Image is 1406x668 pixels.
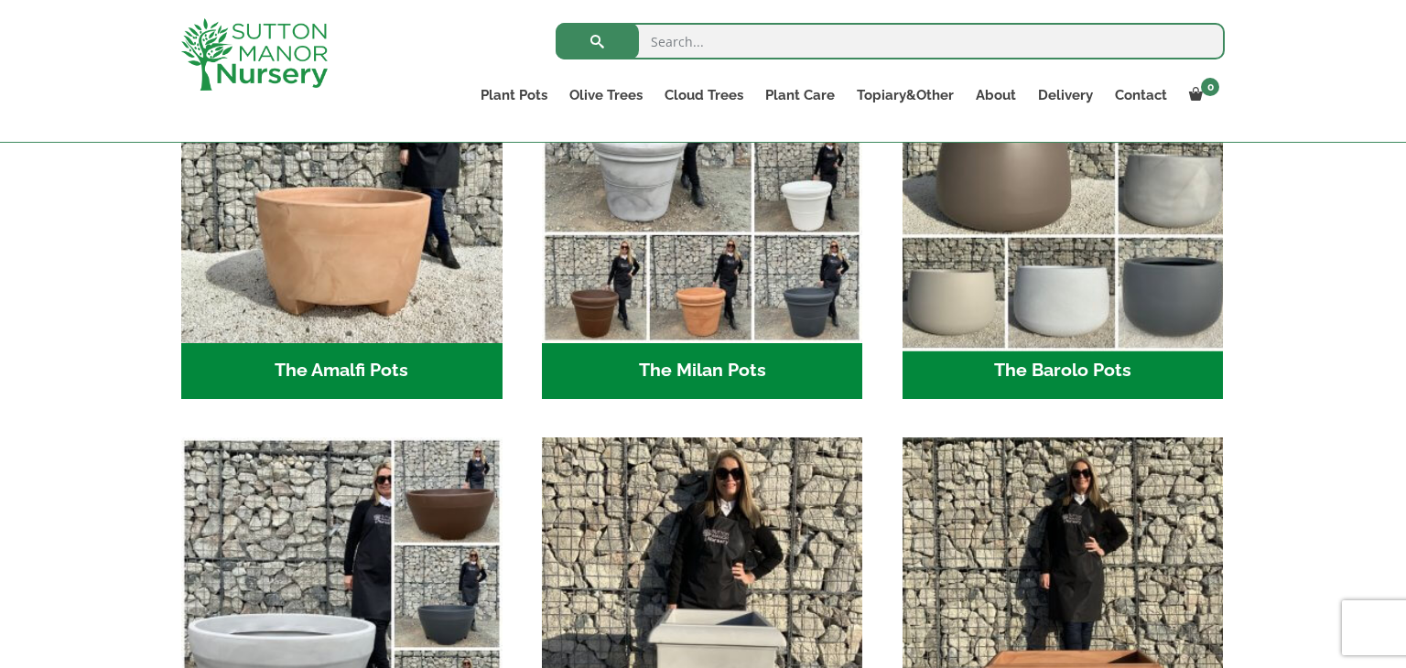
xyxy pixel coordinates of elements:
[542,22,863,343] img: The Milan Pots
[181,22,503,399] a: Visit product category The Amalfi Pots
[1178,82,1225,108] a: 0
[181,22,503,343] img: The Amalfi Pots
[754,82,846,108] a: Plant Care
[846,82,965,108] a: Topiary&Other
[1027,82,1104,108] a: Delivery
[903,343,1224,400] h2: The Barolo Pots
[181,343,503,400] h2: The Amalfi Pots
[181,18,328,91] img: logo
[894,14,1231,350] img: The Barolo Pots
[556,23,1225,59] input: Search...
[654,82,754,108] a: Cloud Trees
[903,22,1224,399] a: Visit product category The Barolo Pots
[965,82,1027,108] a: About
[542,22,863,399] a: Visit product category The Milan Pots
[542,343,863,400] h2: The Milan Pots
[1201,78,1219,96] span: 0
[1104,82,1178,108] a: Contact
[558,82,654,108] a: Olive Trees
[470,82,558,108] a: Plant Pots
